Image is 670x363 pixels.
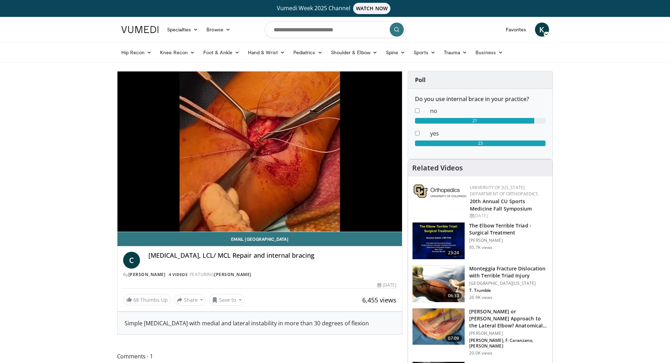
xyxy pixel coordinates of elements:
[123,271,397,278] div: By FEATURING
[121,26,159,33] img: VuMedi Logo
[415,76,426,84] strong: Poll
[174,294,206,306] button: Share
[265,21,406,38] input: Search topics, interventions
[425,107,551,115] dd: no
[425,129,551,138] dd: yes
[133,296,139,303] span: 68
[362,296,396,304] span: 6,455 views
[412,265,548,302] a: 06:33 Monteggia Fracture Dislocation with Terrible Triad Injury [GEOGRAPHIC_DATA][US_STATE] T. Tr...
[469,331,548,336] p: [PERSON_NAME]
[377,282,396,288] div: [DATE]
[469,288,548,293] p: T. Trumble
[469,281,548,286] p: [GEOGRAPHIC_DATA][US_STATE]
[414,184,466,198] img: 355603a8-37da-49b6-856f-e00d7e9307d3.png.150x105_q85_autocrop_double_scale_upscale_version-0.2.png
[470,198,532,212] a: 20th Annual CU Sports Medicine Fall Symposium
[148,252,397,259] h4: [MEDICAL_DATA], LCL/ MCL Repair and internal bracing
[123,252,140,269] a: C
[117,71,402,232] video-js: Video Player
[125,319,395,327] div: Simple [MEDICAL_DATA] with medial and lateral instability in more than 30 degrees of flexion
[209,294,245,306] button: Save to
[123,294,171,305] a: 68 Thumbs Up
[415,96,545,102] h6: Do you use internal brace in your practice?
[415,140,545,146] div: 23
[122,3,548,14] a: Vumedi Week 2025 ChannelWATCH NOW
[413,308,465,345] img: d5fb476d-116e-4503-aa90-d2bb1c71af5c.150x105_q85_crop-smart_upscale.jpg
[502,23,531,37] a: Favorites
[382,45,409,60] a: Spine
[469,308,548,329] h3: [PERSON_NAME] or [PERSON_NAME] Approach to the Lateral Elbow? Anatomical Understan…
[469,295,492,300] p: 26.9K views
[470,184,538,197] a: University of [US_STATE] Department of Orthopaedics
[244,45,289,60] a: Hand & Wrist
[128,271,166,277] a: [PERSON_NAME]
[469,222,548,236] h3: The Elbow Terrible Triad - Surgical Treatment
[445,292,462,299] span: 06:33
[163,23,203,37] a: Specialties
[469,350,492,356] p: 20.0K views
[535,23,549,37] a: K
[470,213,547,219] div: [DATE]
[413,223,465,259] img: 162531_0000_1.png.150x105_q85_crop-smart_upscale.jpg
[413,265,465,302] img: 76186_0000_3.png.150x105_q85_crop-smart_upscale.jpg
[469,238,548,243] p: [PERSON_NAME]
[469,245,492,250] p: 95.7K views
[469,338,548,349] p: [PERSON_NAME], F. Caranzano, [PERSON_NAME]
[445,249,462,256] span: 23:24
[440,45,472,60] a: Trauma
[412,308,548,356] a: 07:09 [PERSON_NAME] or [PERSON_NAME] Approach to the Lateral Elbow? Anatomical Understan… [PERSON...
[117,352,403,361] span: Comments 1
[412,222,548,259] a: 23:24 The Elbow Terrible Triad - Surgical Treatment [PERSON_NAME] 95.7K views
[117,232,402,246] a: Email [GEOGRAPHIC_DATA]
[327,45,382,60] a: Shoulder & Elbow
[412,164,463,172] h4: Related Videos
[167,271,190,277] a: 4 Videos
[117,45,156,60] a: Hip Recon
[409,45,440,60] a: Sports
[289,45,327,60] a: Pediatrics
[214,271,251,277] a: [PERSON_NAME]
[199,45,244,60] a: Foot & Ankle
[445,335,462,342] span: 07:09
[353,3,390,14] span: WATCH NOW
[202,23,235,37] a: Browse
[156,45,199,60] a: Knee Recon
[415,118,534,124] div: 21
[469,265,548,279] h3: Monteggia Fracture Dislocation with Terrible Triad Injury
[471,45,507,60] a: Business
